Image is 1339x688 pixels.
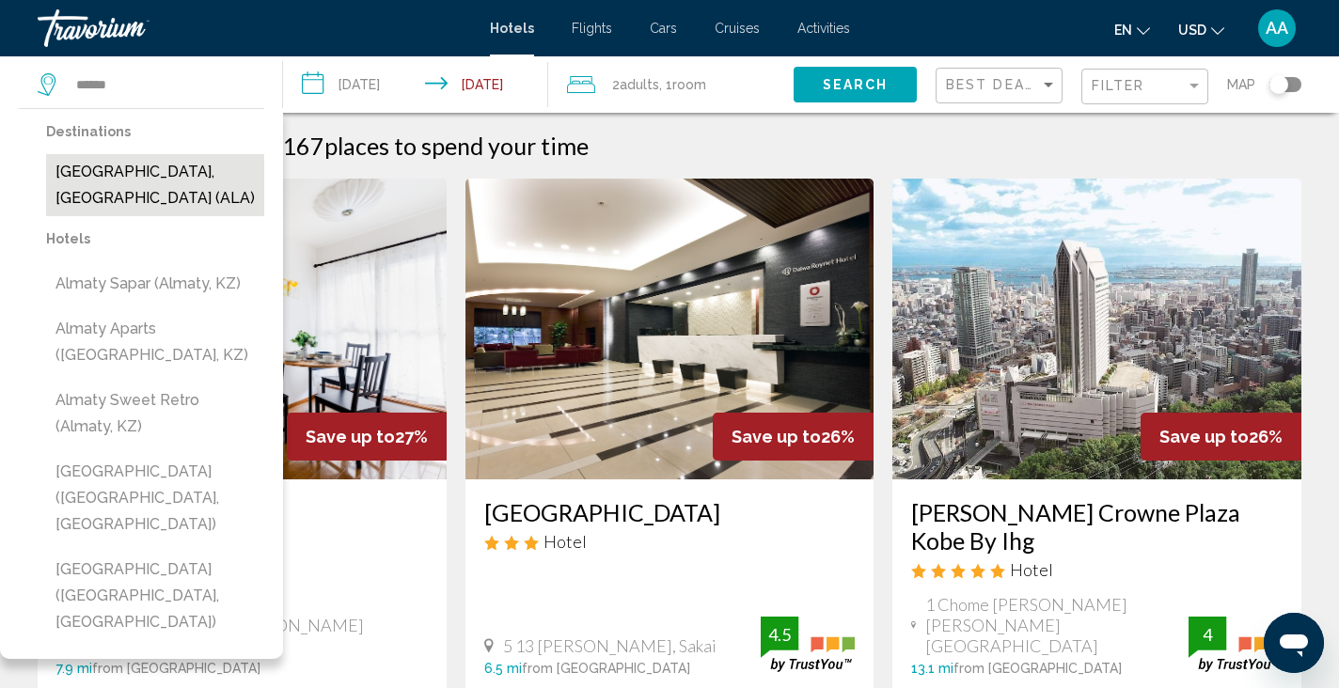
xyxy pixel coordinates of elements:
[1114,16,1150,43] button: Change language
[672,77,706,92] span: Room
[1159,427,1249,446] span: Save up to
[715,21,760,36] a: Cruises
[1189,623,1226,646] div: 4
[1178,16,1224,43] button: Change currency
[1227,71,1255,98] span: Map
[92,661,260,676] span: from [GEOGRAPHIC_DATA]
[1141,413,1301,461] div: 26%
[38,9,471,47] a: Travorium
[268,132,589,160] h2: 1167
[1114,23,1132,38] span: en
[925,594,1189,656] span: 1 Chome [PERSON_NAME] [PERSON_NAME][GEOGRAPHIC_DATA]
[503,635,717,656] span: 5 13 [PERSON_NAME], Sakai
[953,661,1122,676] span: from [GEOGRAPHIC_DATA]
[1189,617,1283,672] img: trustyou-badge.svg
[892,179,1301,479] img: Hotel image
[761,623,798,646] div: 4.5
[46,266,264,302] button: Almaty Sapar (Almaty, KZ)
[659,71,706,98] span: , 1
[484,661,522,676] span: 6.5 mi
[46,454,264,542] button: [GEOGRAPHIC_DATA] ([GEOGRAPHIC_DATA], [GEOGRAPHIC_DATA])
[911,661,953,676] span: 13.1 mi
[46,552,264,640] button: [GEOGRAPHIC_DATA] ([GEOGRAPHIC_DATA], [GEOGRAPHIC_DATA])
[572,21,612,36] a: Flights
[761,617,855,672] img: trustyou-badge.svg
[484,498,856,526] a: [GEOGRAPHIC_DATA]
[732,427,821,446] span: Save up to
[324,132,589,160] span: places to spend your time
[794,67,917,102] button: Search
[797,21,850,36] a: Activities
[650,21,677,36] a: Cars
[522,661,690,676] span: from [GEOGRAPHIC_DATA]
[283,56,547,113] button: Check-in date: Nov 3, 2025 Check-out date: Nov 5, 2025
[306,427,395,446] span: Save up to
[1092,78,1145,93] span: Filter
[46,311,264,373] button: Almaty Aparts ([GEOGRAPHIC_DATA], KZ)
[465,179,874,479] img: Hotel image
[46,118,264,145] p: Destinations
[46,154,264,216] button: [GEOGRAPHIC_DATA], [GEOGRAPHIC_DATA] (ALA)
[287,413,447,461] div: 27%
[911,559,1283,580] div: 5 star Hotel
[620,77,659,92] span: Adults
[490,21,534,36] a: Hotels
[543,531,587,552] span: Hotel
[1255,76,1301,93] button: Toggle map
[548,56,794,113] button: Travelers: 2 adults, 0 children
[713,413,874,461] div: 26%
[612,71,659,98] span: 2
[1264,613,1324,673] iframe: Button to launch messaging window
[823,78,889,93] span: Search
[1081,68,1208,106] button: Filter
[1010,559,1053,580] span: Hotel
[1266,19,1288,38] span: AA
[484,531,856,552] div: 3 star Hotel
[1252,8,1301,48] button: User Menu
[911,498,1283,555] a: [PERSON_NAME] Crowne Plaza Kobe By Ihg
[946,77,1045,92] span: Best Deals
[46,383,264,445] button: Almaty Sweet Retro (Almaty, KZ)
[56,661,92,676] span: 7.9 mi
[1178,23,1206,38] span: USD
[946,78,1057,94] mat-select: Sort by
[46,226,264,252] p: Hotels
